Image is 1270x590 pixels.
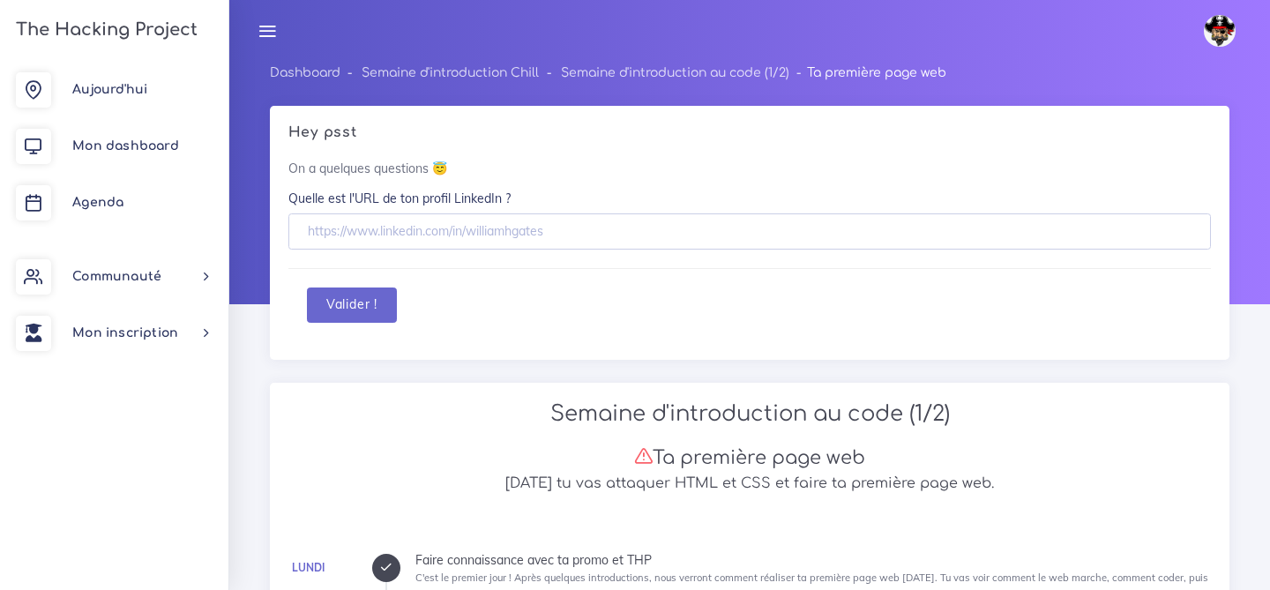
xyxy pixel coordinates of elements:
div: Faire connaissance avec ta promo et THP [415,554,1211,566]
a: Semaine d'introduction au code (1/2) [561,66,789,79]
h3: Ta première page web [288,446,1211,469]
span: Mon dashboard [72,139,179,153]
p: On a quelques questions 😇 [288,160,1211,177]
a: Lundi [292,561,325,574]
a: Semaine d'introduction Chill [362,66,539,79]
h5: Hey psst [288,124,1211,141]
input: https://www.linkedin.com/in/williamhgates [288,213,1211,250]
button: Valider ! [307,288,397,324]
span: Communauté [72,270,161,283]
span: Agenda [72,196,123,209]
h5: [DATE] tu vas attaquer HTML et CSS et faire ta première page web. [288,475,1211,492]
span: Mon inscription [72,326,178,340]
li: Ta première page web [789,62,946,84]
a: Dashboard [270,66,340,79]
span: Aujourd'hui [72,83,147,96]
label: Quelle est l'URL de ton profil LinkedIn ? [288,190,511,207]
h3: The Hacking Project [11,20,198,40]
h2: Semaine d'introduction au code (1/2) [288,401,1211,427]
img: avatar [1204,15,1236,47]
